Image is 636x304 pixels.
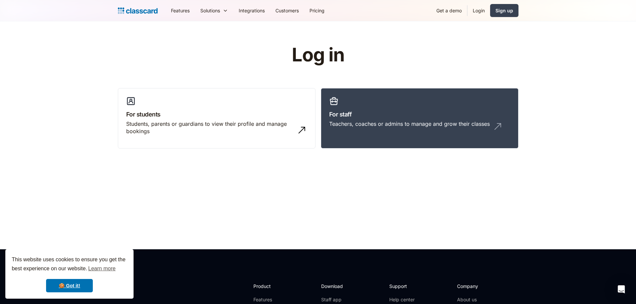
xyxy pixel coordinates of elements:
a: Features [253,296,289,303]
a: For studentsStudents, parents or guardians to view their profile and manage bookings [118,88,315,149]
div: Solutions [200,7,220,14]
h3: For staff [329,110,510,119]
div: Teachers, coaches or admins to manage and grow their classes [329,120,490,127]
h2: Product [253,283,289,290]
a: dismiss cookie message [46,279,93,292]
a: Staff app [321,296,349,303]
div: Sign up [495,7,513,14]
a: Customers [270,3,304,18]
h2: Support [389,283,416,290]
a: Help center [389,296,416,303]
span: This website uses cookies to ensure you get the best experience on our website. [12,256,127,274]
a: Login [467,3,490,18]
a: Sign up [490,4,518,17]
h2: Company [457,283,501,290]
a: Integrations [233,3,270,18]
a: Features [166,3,195,18]
div: Solutions [195,3,233,18]
h1: Log in [212,45,424,65]
a: Get a demo [431,3,467,18]
h3: For students [126,110,307,119]
div: Open Intercom Messenger [613,281,629,297]
div: cookieconsent [5,249,134,299]
a: For staffTeachers, coaches or admins to manage and grow their classes [321,88,518,149]
h2: Download [321,283,349,290]
a: Pricing [304,3,330,18]
a: Logo [118,6,158,15]
div: Students, parents or guardians to view their profile and manage bookings [126,120,294,135]
a: About us [457,296,501,303]
a: learn more about cookies [87,264,117,274]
